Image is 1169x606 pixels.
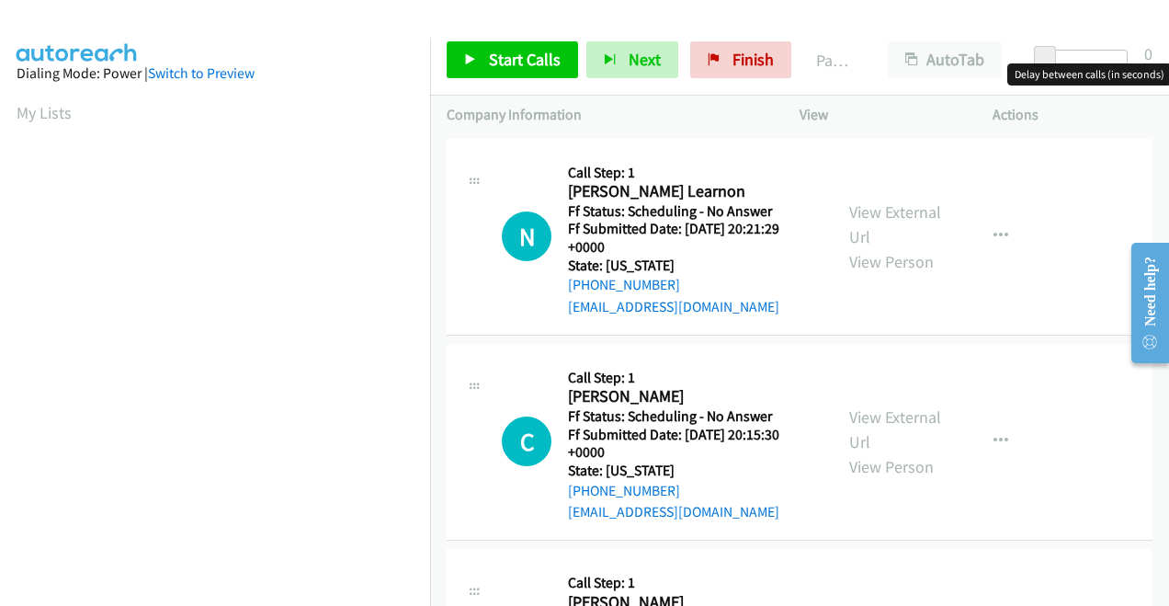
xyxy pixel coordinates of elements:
[148,64,255,82] a: Switch to Preview
[993,104,1152,126] p: Actions
[568,407,816,426] h5: Ff Status: Scheduling - No Answer
[1144,41,1152,66] div: 0
[849,251,934,272] a: View Person
[849,406,941,452] a: View External Url
[568,202,816,221] h5: Ff Status: Scheduling - No Answer
[17,63,414,85] div: Dialing Mode: Power |
[568,462,816,480] h5: State: [US_STATE]
[690,41,791,78] a: Finish
[568,164,816,182] h5: Call Step: 1
[732,49,774,70] span: Finish
[568,482,680,499] a: [PHONE_NUMBER]
[568,276,680,293] a: [PHONE_NUMBER]
[447,104,766,126] p: Company Information
[800,104,959,126] p: View
[568,257,816,275] h5: State: [US_STATE]
[816,48,855,73] p: Paused
[568,181,810,202] h2: [PERSON_NAME] Learnon
[568,503,779,520] a: [EMAIL_ADDRESS][DOMAIN_NAME]
[629,49,661,70] span: Next
[568,426,816,462] h5: Ff Submitted Date: [DATE] 20:15:30 +0000
[849,456,934,477] a: View Person
[568,220,816,256] h5: Ff Submitted Date: [DATE] 20:21:29 +0000
[568,298,779,315] a: [EMAIL_ADDRESS][DOMAIN_NAME]
[849,201,941,247] a: View External Url
[586,41,678,78] button: Next
[1117,230,1169,376] iframe: Resource Center
[568,574,816,592] h5: Call Step: 1
[568,369,816,387] h5: Call Step: 1
[447,41,578,78] a: Start Calls
[502,212,551,261] div: The call is yet to be attempted
[489,49,561,70] span: Start Calls
[17,102,72,123] a: My Lists
[568,386,810,407] h2: [PERSON_NAME]
[502,417,551,466] h1: C
[888,41,1002,78] button: AutoTab
[502,212,551,261] h1: N
[502,417,551,466] div: The call is yet to be attempted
